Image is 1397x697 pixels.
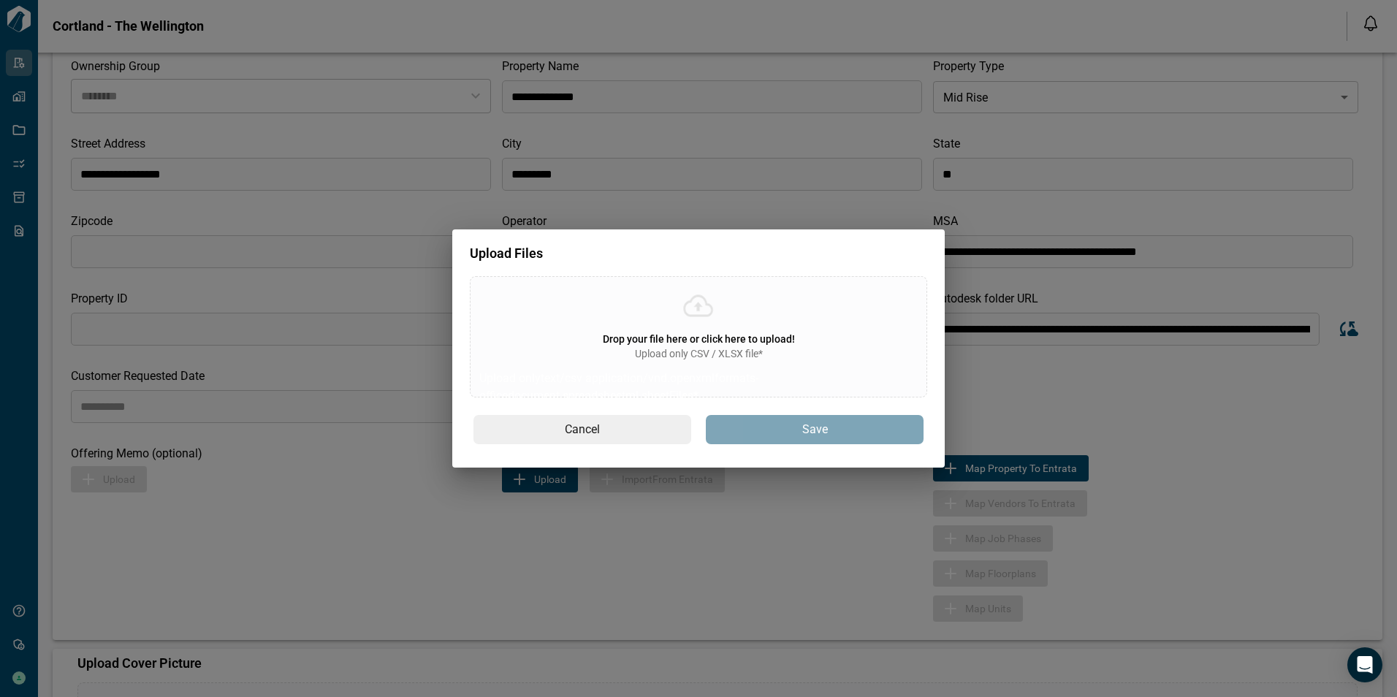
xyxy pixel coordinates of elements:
span: Upload only CSV / XLSX file* [635,346,763,361]
p: Upload only text/csv application/vnd.openxmlformats-officedocument.spreadsheetml.sheet Files* [479,370,918,405]
button: Cancel [473,415,691,444]
div: Open Intercom Messenger [1347,647,1382,682]
span: Drop your file here or click here to upload! [603,333,795,345]
span: Upload Files [470,245,543,261]
span: Cancel [565,422,600,438]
